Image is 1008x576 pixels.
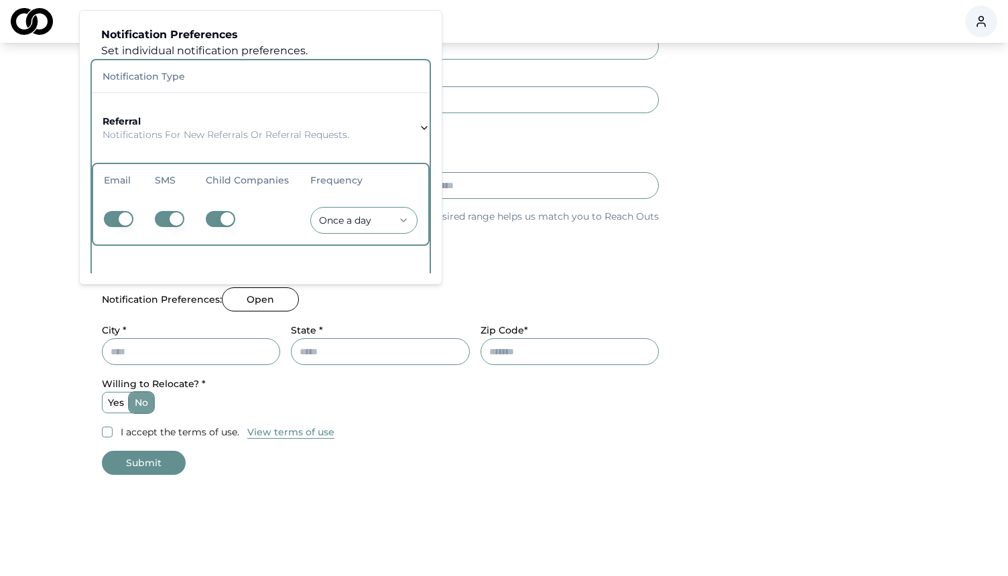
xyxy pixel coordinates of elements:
label: Notification Preferences: [102,295,222,304]
label: State * [291,324,323,336]
label: Zip Code* [481,324,528,336]
img: logo [11,8,53,35]
button: View terms of use [247,425,334,439]
p: Notifications for new referrals or referral requests. [103,128,349,141]
th: SMS [144,164,195,196]
th: Child Companies [195,164,300,196]
button: referralNotifications for new referrals or referral requests. [92,93,430,163]
th: Email [93,164,144,196]
label: I accept the terms of use. [121,425,239,439]
p: Set individual notification preferences. [101,43,431,59]
div: referralNotifications for new referrals or referral requests. [92,163,430,257]
a: View terms of use [247,424,334,440]
th: Frequency [300,164,428,196]
strong: referral [103,115,141,127]
button: Submit [102,451,186,475]
th: Notification Type [92,60,430,92]
button: Open [222,287,299,311]
strong: Notification Preferences [101,28,238,41]
label: no [129,392,153,413]
button: appointmentNotifications from new or existing appointments. [92,257,430,326]
label: yes [103,392,129,413]
label: Willing to Relocate? * [102,378,206,390]
label: City * [102,324,127,336]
